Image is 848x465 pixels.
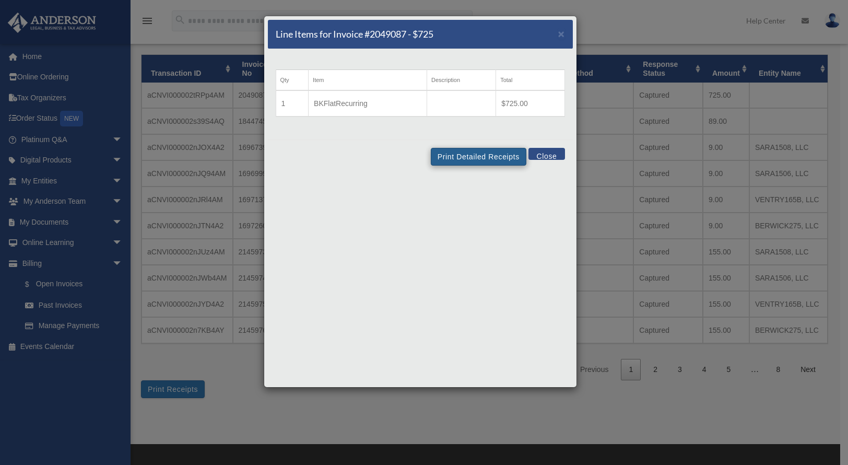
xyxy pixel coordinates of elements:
[558,28,565,40] span: ×
[496,90,564,117] td: $725.00
[528,148,564,160] button: Close
[431,148,526,166] button: Print Detailed Receipts
[276,90,309,117] td: 1
[276,70,309,91] th: Qty
[276,28,433,41] h5: Line Items for Invoice #2049087 - $725
[427,70,496,91] th: Description
[309,70,427,91] th: Item
[496,70,564,91] th: Total
[309,90,427,117] td: BKFlatRecurring
[558,28,565,39] button: Close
